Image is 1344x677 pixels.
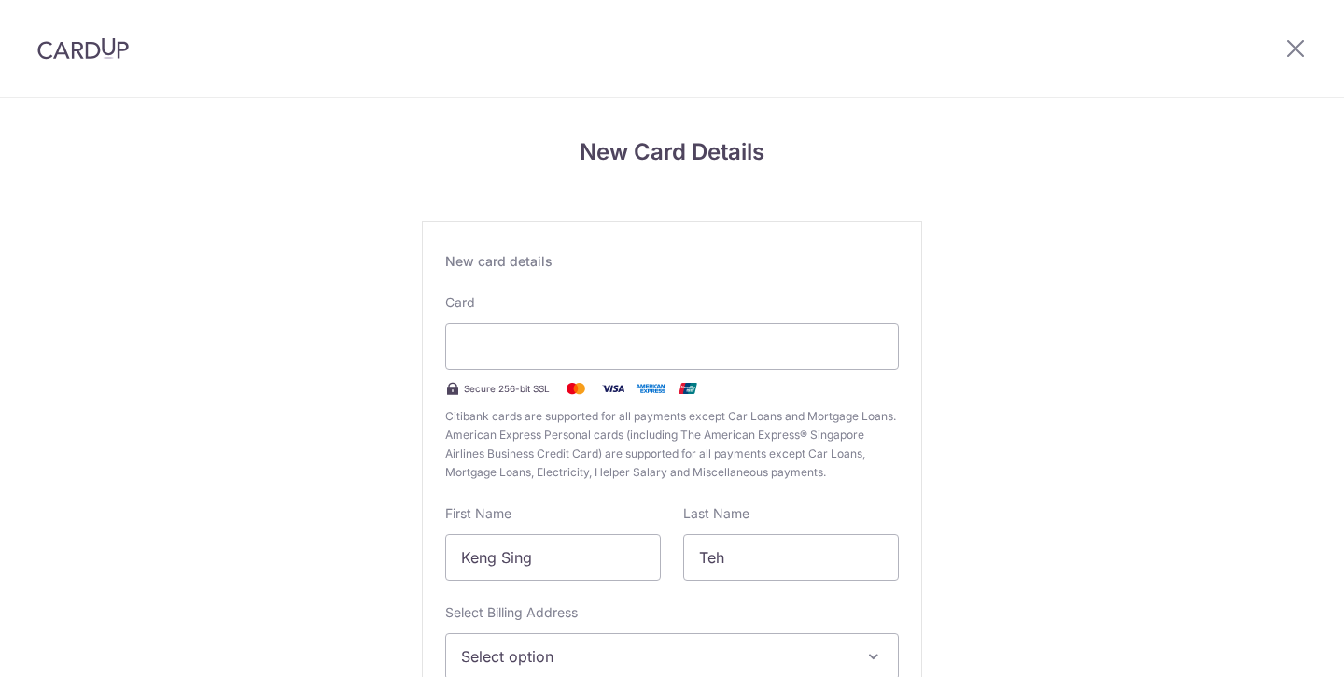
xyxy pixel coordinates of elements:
img: CardUp [37,37,129,60]
img: Visa [595,377,632,400]
span: Citibank cards are supported for all payments except Car Loans and Mortgage Loans. American Expre... [445,407,899,482]
iframe: Opens a widget where you can find more information [1224,621,1325,668]
label: First Name [445,504,511,523]
img: Mastercard [557,377,595,400]
img: .alt.amex [632,377,669,400]
div: New card details [445,252,899,271]
h4: New Card Details [422,135,922,169]
input: Cardholder First Name [445,534,661,581]
input: Cardholder Last Name [683,534,899,581]
label: Card [445,293,475,312]
iframe: Secure card payment input frame [461,335,883,358]
span: Select option [461,645,849,668]
label: Last Name [683,504,749,523]
span: Secure 256-bit SSL [464,381,550,396]
img: .alt.unionpay [669,377,707,400]
label: Select Billing Address [445,603,578,622]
